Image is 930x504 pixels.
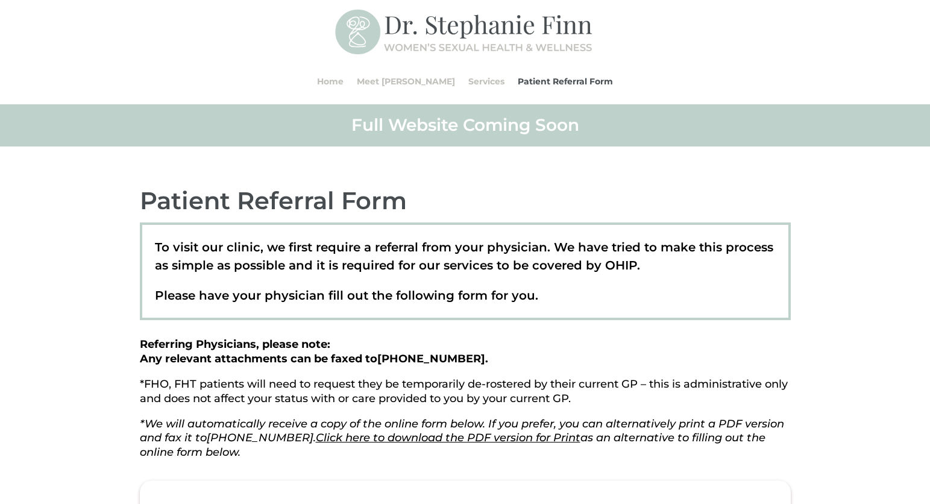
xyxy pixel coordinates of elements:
[155,286,775,304] p: Please have your physician fill out the following form for you.
[357,58,455,104] a: Meet [PERSON_NAME]
[155,238,775,286] p: To visit our clinic, we first require a referral from your physician. We have tried to make this ...
[140,377,791,417] p: *FHO, FHT patients will need to request they be temporarily de-rostered by their current GP – thi...
[317,58,344,104] a: Home
[140,114,791,142] h2: Full Website Coming Soon
[207,431,313,444] span: [PHONE_NUMBER]
[316,431,580,444] a: Click here to download the PDF version for Print
[140,417,784,459] em: *We will automatically receive a copy of the online form below. If you prefer, you can alternativ...
[140,338,488,365] strong: Referring Physicians, please note: Any relevant attachments can be faxed to .
[518,58,613,104] a: Patient Referral Form
[140,185,791,222] h2: Patient Referral Form
[377,352,485,365] span: [PHONE_NUMBER]
[468,58,504,104] a: Services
